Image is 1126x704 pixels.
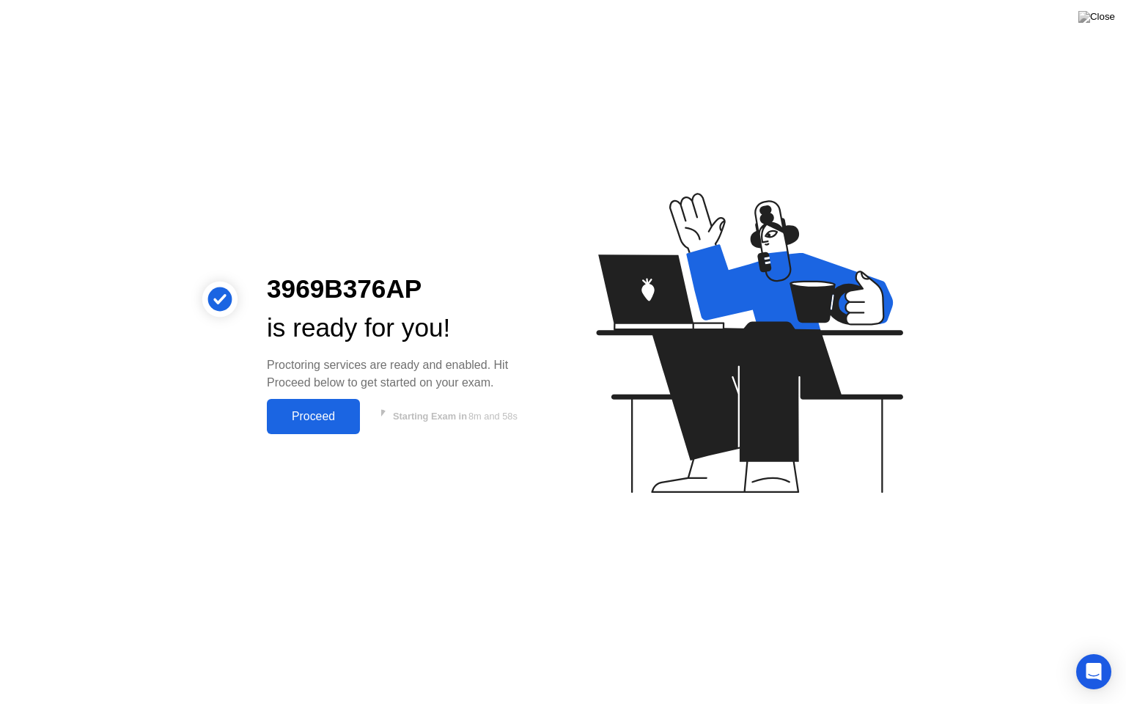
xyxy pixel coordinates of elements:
[468,411,518,422] span: 8m and 58s
[267,309,540,348] div: is ready for you!
[367,403,540,430] button: Starting Exam in8m and 58s
[267,270,540,309] div: 3969B376AP
[271,410,356,423] div: Proceed
[1078,11,1115,23] img: Close
[1076,654,1111,689] div: Open Intercom Messenger
[267,356,540,392] div: Proctoring services are ready and enabled. Hit Proceed below to get started on your exam.
[267,399,360,434] button: Proceed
